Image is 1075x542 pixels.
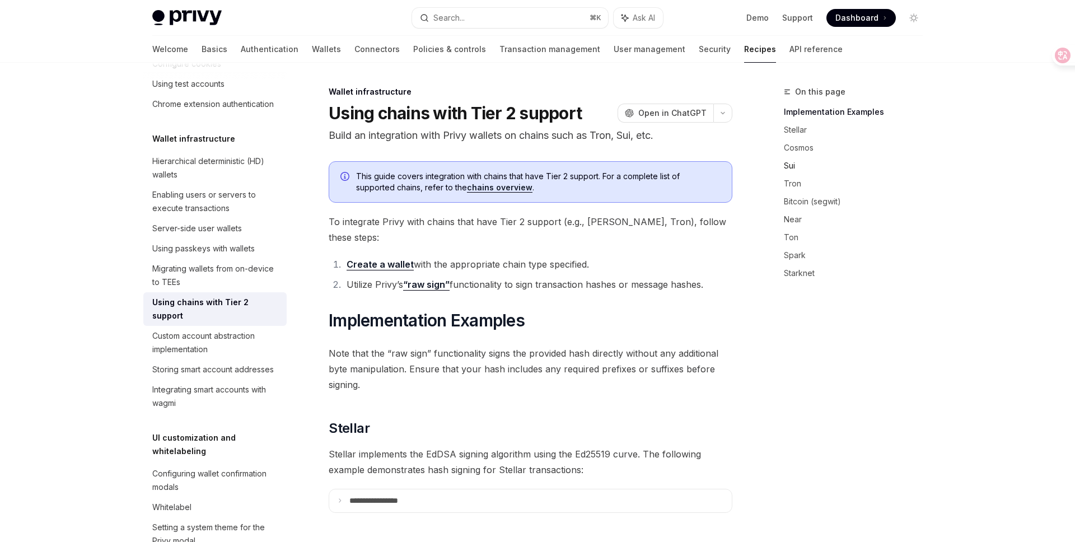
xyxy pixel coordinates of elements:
div: Using test accounts [152,77,225,91]
div: Using chains with Tier 2 support [152,296,280,323]
a: Policies & controls [413,36,486,63]
button: Toggle dark mode [905,9,923,27]
a: Near [784,211,932,228]
a: Using test accounts [143,74,287,94]
span: To integrate Privy with chains that have Tier 2 support (e.g., [PERSON_NAME], Tron), follow these... [329,214,732,245]
a: Server-side user wallets [143,218,287,239]
li: with the appropriate chain type specified. [343,256,732,272]
a: Chrome extension authentication [143,94,287,114]
a: Stellar [784,121,932,139]
img: light logo [152,10,222,26]
a: Tron [784,175,932,193]
a: API reference [789,36,843,63]
a: Whitelabel [143,497,287,517]
h5: Wallet infrastructure [152,132,235,146]
a: Hierarchical deterministic (HD) wallets [143,151,287,185]
a: Sui [784,157,932,175]
div: Migrating wallets from on-device to TEEs [152,262,280,289]
div: Chrome extension authentication [152,97,274,111]
a: User management [614,36,685,63]
a: Ton [784,228,932,246]
div: Whitelabel [152,501,191,514]
a: Support [782,12,813,24]
h5: UI customization and whitelabeling [152,431,287,458]
div: Using passkeys with wallets [152,242,255,255]
span: On this page [795,85,845,99]
button: Ask AI [614,8,663,28]
a: Basics [202,36,227,63]
span: This guide covers integration with chains that have Tier 2 support. For a complete list of suppor... [356,171,721,193]
a: Storing smart account addresses [143,359,287,380]
div: Enabling users or servers to execute transactions [152,188,280,215]
a: “raw sign” [403,279,450,291]
a: Security [699,36,731,63]
a: Demo [746,12,769,24]
a: Recipes [744,36,776,63]
a: Create a wallet [347,259,414,270]
a: Integrating smart accounts with wagmi [143,380,287,413]
span: Open in ChatGPT [638,108,707,119]
a: Migrating wallets from on-device to TEEs [143,259,287,292]
li: Utilize Privy’s functionality to sign transaction hashes or message hashes. [343,277,732,292]
span: Implementation Examples [329,310,525,330]
a: Cosmos [784,139,932,157]
a: Welcome [152,36,188,63]
span: Dashboard [835,12,878,24]
span: Ask AI [633,12,655,24]
div: Hierarchical deterministic (HD) wallets [152,155,280,181]
div: Server-side user wallets [152,222,242,235]
a: Transaction management [499,36,600,63]
a: Connectors [354,36,400,63]
a: Implementation Examples [784,103,932,121]
div: Integrating smart accounts with wagmi [152,383,280,410]
p: Build an integration with Privy wallets on chains such as Tron, Sui, etc. [329,128,732,143]
div: Custom account abstraction implementation [152,329,280,356]
svg: Info [340,172,352,183]
div: Wallet infrastructure [329,86,732,97]
div: Storing smart account addresses [152,363,274,376]
a: Starknet [784,264,932,282]
span: ⌘ K [590,13,601,22]
span: Stellar implements the EdDSA signing algorithm using the Ed25519 curve. The following example dem... [329,446,732,478]
a: Authentication [241,36,298,63]
a: Wallets [312,36,341,63]
a: Dashboard [826,9,896,27]
a: Configuring wallet confirmation modals [143,464,287,497]
a: Custom account abstraction implementation [143,326,287,359]
button: Search...⌘K [412,8,608,28]
div: Search... [433,11,465,25]
a: chains overview [467,183,532,193]
a: Using passkeys with wallets [143,239,287,259]
a: Enabling users or servers to execute transactions [143,185,287,218]
h1: Using chains with Tier 2 support [329,103,582,123]
span: Stellar [329,419,370,437]
a: Spark [784,246,932,264]
a: Bitcoin (segwit) [784,193,932,211]
span: Note that the “raw sign” functionality signs the provided hash directly without any additional by... [329,345,732,393]
div: Configuring wallet confirmation modals [152,467,280,494]
button: Open in ChatGPT [618,104,713,123]
a: Using chains with Tier 2 support [143,292,287,326]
